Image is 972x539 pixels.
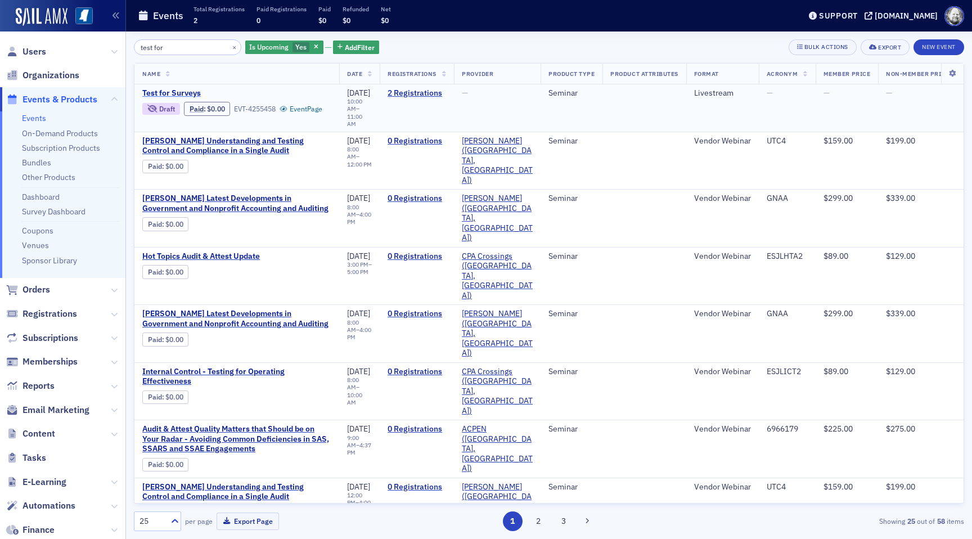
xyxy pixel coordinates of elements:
span: Content [22,428,55,440]
span: Add Filter [345,42,375,52]
span: $0 [318,16,326,25]
div: Vendor Webinar [694,367,751,377]
button: 3 [554,511,574,531]
span: 2 [193,16,197,25]
span: Surgent (Radnor, PA) [462,309,533,358]
a: EventPage [280,105,322,113]
div: 25 [139,515,164,527]
time: 8:00 AM [347,203,359,218]
span: Test for Surveys [142,88,331,98]
div: Paid: 0 - $0 [142,265,188,279]
a: Paid [148,393,162,401]
time: 4:37 PM [347,441,371,456]
span: $159.00 [823,136,853,146]
a: Other Products [22,172,75,182]
a: 0 Registrations [388,367,446,377]
a: Hot Topics Audit & Attest Update [142,251,331,262]
span: Finance [22,524,55,536]
time: 10:00 AM [347,97,362,113]
a: Reports [6,380,55,392]
div: – [347,204,372,226]
span: Organizations [22,69,79,82]
span: : [148,393,165,401]
button: AddFilter [333,41,379,55]
span: [DATE] [347,251,370,261]
span: Surgent's Latest Developments in Government and Nonprofit Accounting and Auditing [142,309,331,329]
div: Vendor Webinar [694,136,751,146]
a: On-Demand Products [22,128,98,138]
span: [DATE] [347,136,370,146]
span: $89.00 [823,251,848,261]
button: Export Page [217,513,279,530]
time: 5:00 PM [347,268,368,276]
span: $0.00 [207,105,225,113]
span: $129.00 [886,251,915,261]
a: Subscription Products [22,143,100,153]
p: Total Registrations [193,5,245,13]
time: 8:00 AM [347,318,359,334]
div: GNAA [767,309,808,319]
a: Organizations [6,69,79,82]
span: $129.00 [886,366,915,376]
span: [DATE] [347,482,370,492]
time: 10:00 AM [347,391,362,406]
span: Surgent (Radnor, PA) [462,482,533,532]
div: Vendor Webinar [694,424,751,434]
div: Seminar [548,309,595,319]
span: [DATE] [347,193,370,203]
div: GNAA [767,194,808,204]
div: Draft [159,106,175,112]
span: [DATE] [347,308,370,318]
span: Format [694,70,719,78]
div: – [347,434,372,456]
a: Dashboard [22,192,60,202]
time: 12:00 PM [347,491,362,506]
span: $299.00 [823,193,853,203]
a: Paid [148,460,162,469]
a: Subscriptions [6,332,78,344]
span: Automations [22,500,75,512]
span: Surgent (Radnor, PA) [462,194,533,243]
div: Support [819,11,858,21]
span: — [462,88,468,98]
strong: 58 [935,516,947,526]
span: Date [347,70,362,78]
span: Product Attributes [610,70,678,78]
span: Acronym [767,70,798,78]
time: 8:00 AM [347,376,359,391]
div: Paid: 0 - $0 [184,102,230,115]
button: 1 [503,511,523,531]
a: 0 Registrations [388,251,446,262]
a: Internal Control - Testing for Operating Effectiveness [142,367,331,387]
span: : [148,162,165,170]
a: Orders [6,284,50,296]
span: Surgent (Radnor, PA) [462,136,533,186]
div: UTC4 [767,482,808,492]
span: CPA Crossings (Rochester, MI) [462,251,533,301]
span: $0.00 [165,162,183,170]
span: Tasks [22,452,46,464]
a: Paid [148,162,162,170]
a: [PERSON_NAME] Latest Developments in Government and Nonprofit Accounting and Auditing [142,309,331,329]
button: 2 [528,511,548,531]
span: $299.00 [823,308,853,318]
span: Surgent's Understanding and Testing Control and Compliance in a Single Audit [142,136,331,156]
p: Paid [318,5,331,13]
a: Paid [148,268,162,276]
div: – [347,376,372,406]
a: New Event [913,41,964,51]
img: SailAMX [75,7,93,25]
a: Bundles [22,158,51,168]
span: Memberships [22,356,78,368]
span: CPA Crossings (Rochester, MI) [462,367,533,416]
button: [DOMAIN_NAME] [865,12,942,20]
span: $0.00 [165,335,183,344]
a: Venues [22,240,49,250]
div: Paid: 0 - $0 [142,333,188,346]
span: Non-Member Price [886,70,949,78]
span: Reports [22,380,55,392]
span: Registrations [22,308,77,320]
span: : [148,335,165,344]
div: Export [878,44,901,51]
span: Is Upcoming [249,42,289,51]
